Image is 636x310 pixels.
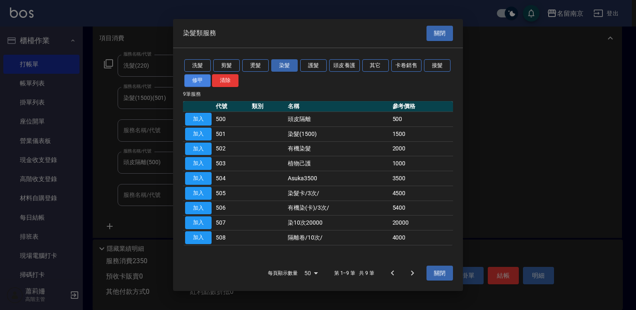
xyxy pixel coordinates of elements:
[185,172,212,185] button: 加入
[183,90,453,98] p: 9 筆服務
[362,59,389,72] button: 其它
[214,201,250,216] td: 506
[184,59,211,72] button: 洗髮
[185,231,212,244] button: 加入
[214,230,250,245] td: 508
[185,113,212,126] button: 加入
[286,216,390,230] td: 染10次20000
[214,216,250,230] td: 507
[329,59,360,72] button: 頭皮養護
[185,143,212,155] button: 加入
[286,186,390,201] td: 染髮卡/3次/
[214,156,250,171] td: 503
[390,126,453,141] td: 1500
[286,126,390,141] td: 染髮(1500)
[390,141,453,156] td: 2000
[214,141,250,156] td: 502
[214,171,250,186] td: 504
[214,112,250,127] td: 500
[212,74,238,87] button: 清除
[286,112,390,127] td: 頭皮隔離
[301,262,321,284] div: 50
[271,59,298,72] button: 染髮
[286,156,390,171] td: 植物己護
[390,112,453,127] td: 500
[286,141,390,156] td: 有機染髮
[426,26,453,41] button: 關閉
[390,201,453,216] td: 5400
[391,59,422,72] button: 卡卷銷售
[214,126,250,141] td: 501
[390,186,453,201] td: 4500
[183,29,216,37] span: 染髮類服務
[185,202,212,215] button: 加入
[286,171,390,186] td: Asuka3500
[185,216,212,229] button: 加入
[268,269,298,277] p: 每頁顯示數量
[286,201,390,216] td: 有機染(卡)/3次/
[185,128,212,140] button: 加入
[286,101,390,112] th: 名稱
[213,59,240,72] button: 剪髮
[300,59,327,72] button: 護髮
[286,230,390,245] td: 隔離卷/10次/
[334,269,374,277] p: 第 1–9 筆 共 9 筆
[214,101,250,112] th: 代號
[214,186,250,201] td: 505
[250,101,286,112] th: 類別
[242,59,269,72] button: 燙髮
[426,266,453,281] button: 關閉
[390,101,453,112] th: 參考價格
[390,216,453,230] td: 20000
[390,230,453,245] td: 4000
[185,157,212,170] button: 加入
[390,171,453,186] td: 3500
[390,156,453,171] td: 1000
[424,59,450,72] button: 接髮
[185,187,212,200] button: 加入
[184,74,211,87] button: 修甲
